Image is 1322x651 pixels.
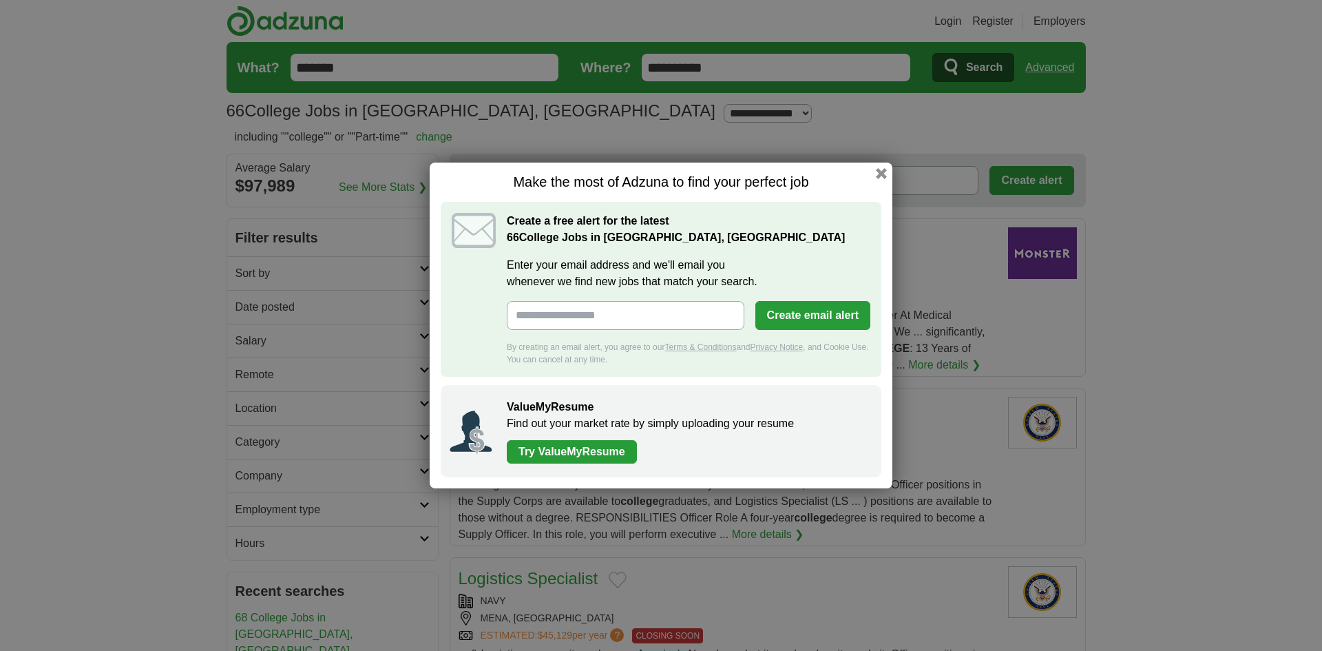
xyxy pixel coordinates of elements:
[507,231,845,243] strong: College Jobs in [GEOGRAPHIC_DATA], [GEOGRAPHIC_DATA]
[751,342,804,352] a: Privacy Notice
[507,399,868,415] h2: ValueMyResume
[507,415,868,432] p: Find out your market rate by simply uploading your resume
[507,257,870,290] label: Enter your email address and we'll email you whenever we find new jobs that match your search.
[507,229,519,246] span: 66
[452,213,496,248] img: icon_email.svg
[507,341,870,366] div: By creating an email alert, you agree to our and , and Cookie Use. You can cancel at any time.
[664,342,736,352] a: Terms & Conditions
[507,440,637,464] a: Try ValueMyResume
[507,213,870,246] h2: Create a free alert for the latest
[441,174,881,191] h1: Make the most of Adzuna to find your perfect job
[755,301,870,330] button: Create email alert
